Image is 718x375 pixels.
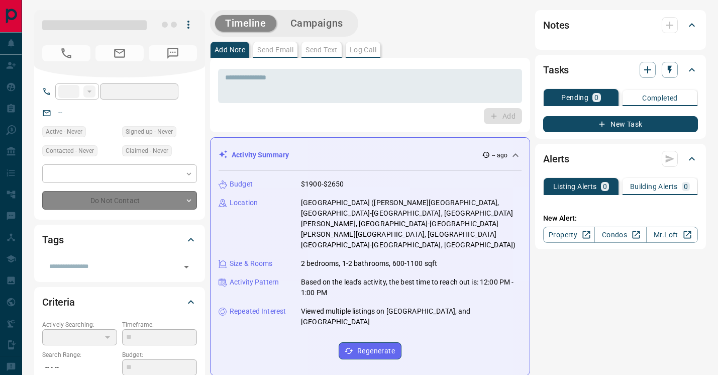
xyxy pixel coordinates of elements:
[42,228,197,252] div: Tags
[553,183,597,190] p: Listing Alerts
[543,147,698,171] div: Alerts
[215,46,245,53] p: Add Note
[122,350,197,359] p: Budget:
[215,15,276,32] button: Timeline
[642,95,678,102] p: Completed
[301,306,522,327] p: Viewed multiple listings on [GEOGRAPHIC_DATA], and [GEOGRAPHIC_DATA]
[543,116,698,132] button: New Task
[543,227,595,243] a: Property
[230,179,253,190] p: Budget
[42,191,197,210] div: Do Not Contact
[561,94,588,101] p: Pending
[543,13,698,37] div: Notes
[646,227,698,243] a: Mr.Loft
[179,260,193,274] button: Open
[42,45,90,61] span: No Number
[230,277,279,288] p: Activity Pattern
[594,227,646,243] a: Condos
[603,183,607,190] p: 0
[543,17,569,33] h2: Notes
[42,232,63,248] h2: Tags
[122,320,197,329] p: Timeframe:
[126,127,173,137] span: Signed up - Never
[594,94,598,101] p: 0
[230,258,273,269] p: Size & Rooms
[95,45,144,61] span: No Email
[630,183,678,190] p: Building Alerts
[339,342,401,359] button: Regenerate
[543,62,569,78] h2: Tasks
[149,45,197,61] span: No Number
[301,198,522,250] p: [GEOGRAPHIC_DATA] ([PERSON_NAME][GEOGRAPHIC_DATA], [GEOGRAPHIC_DATA]-[GEOGRAPHIC_DATA], [GEOGRAPH...
[301,179,344,190] p: $1900-$2650
[46,146,94,156] span: Contacted - Never
[126,146,168,156] span: Claimed - Never
[301,277,522,298] p: Based on the lead's activity, the best time to reach out is: 12:00 PM - 1:00 PM
[58,109,62,117] a: --
[492,151,507,160] p: -- ago
[684,183,688,190] p: 0
[42,350,117,359] p: Search Range:
[230,198,258,208] p: Location
[543,213,698,224] p: New Alert:
[42,320,117,329] p: Actively Searching:
[280,15,353,32] button: Campaigns
[543,151,569,167] h2: Alerts
[543,58,698,82] div: Tasks
[301,258,437,269] p: 2 bedrooms, 1-2 bathrooms, 600-1100 sqft
[230,306,286,317] p: Repeated Interest
[42,290,197,314] div: Criteria
[219,146,522,164] div: Activity Summary-- ago
[232,150,289,160] p: Activity Summary
[42,294,75,310] h2: Criteria
[46,127,82,137] span: Active - Never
